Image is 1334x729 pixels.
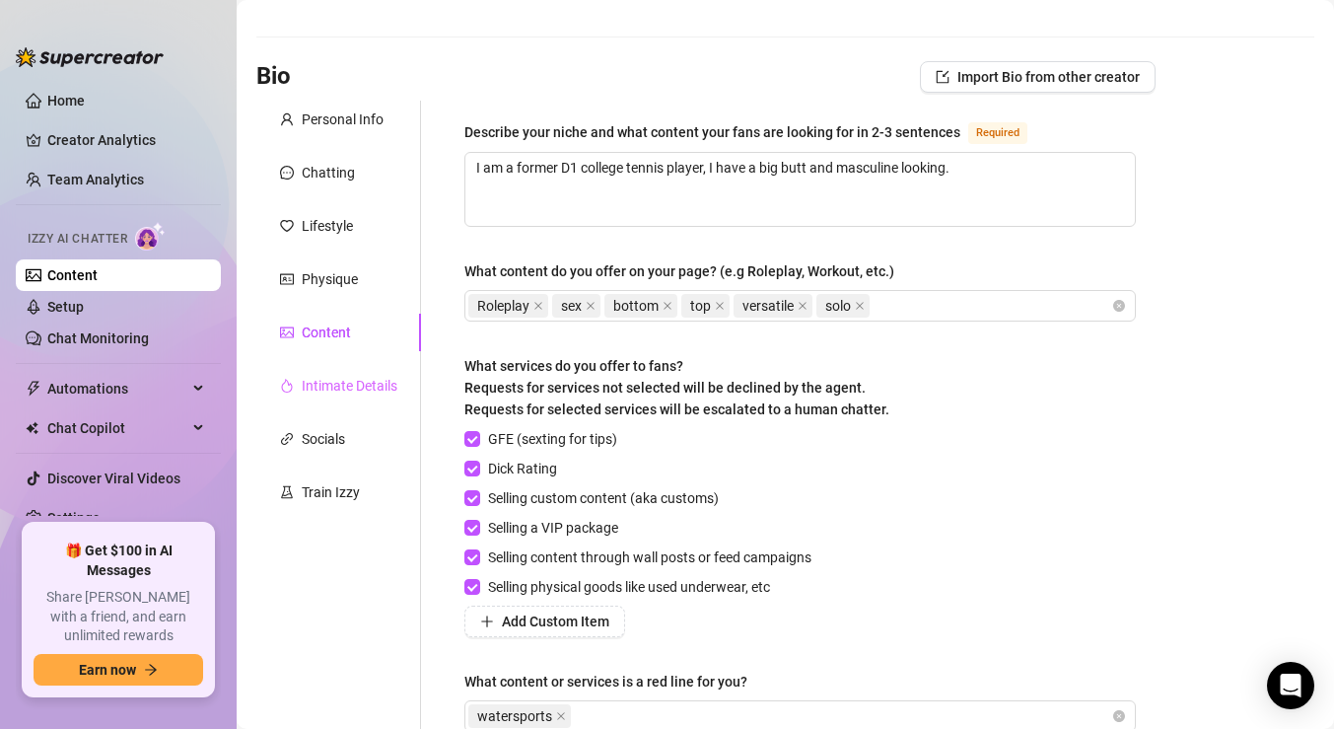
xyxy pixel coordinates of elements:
[302,481,360,503] div: Train Izzy
[464,671,761,693] label: What content or services is a red line for you?
[280,379,294,393] span: fire
[734,294,812,318] span: versatile
[604,294,677,318] span: bottom
[135,222,166,251] img: AI Chatter
[464,671,747,693] div: What content or services is a red line for you?
[16,47,164,67] img: logo-BBDzfeDw.svg
[280,485,294,499] span: experiment
[681,294,730,318] span: top
[79,662,136,678] span: Earn now
[28,230,127,249] span: Izzy AI Chatter
[480,428,625,450] span: GFE (sexting for tips)
[502,614,609,629] span: Add Custom Item
[47,267,98,283] a: Content
[47,172,144,187] a: Team Analytics
[533,301,543,311] span: close
[34,542,203,580] span: 🎁 Get $100 in AI Messages
[798,301,807,311] span: close
[468,294,548,318] span: Roleplay
[480,576,778,598] span: Selling physical goods like used underwear, etc
[280,219,294,233] span: heart
[477,705,552,727] span: watersports
[480,517,626,539] span: Selling a VIP package
[1113,300,1125,312] span: close-circle
[47,412,187,444] span: Chat Copilot
[302,375,397,397] div: Intimate Details
[144,663,158,677] span: arrow-right
[480,615,494,628] span: plus
[690,295,711,317] span: top
[302,268,358,290] div: Physique
[715,301,725,311] span: close
[47,510,100,526] a: Settings
[464,260,894,282] div: What content do you offer on your page? (e.g Roleplay, Workout, etc.)
[464,120,1049,144] label: Describe your niche and what content your fans are looking for in 2-3 sentences
[302,428,345,450] div: Socials
[26,381,41,397] span: thunderbolt
[464,358,889,417] span: What services do you offer to fans? Requests for services not selected will be declined by the ag...
[34,588,203,646] span: Share [PERSON_NAME] with a friend, and earn unlimited rewards
[561,295,582,317] span: sex
[280,432,294,446] span: link
[613,295,659,317] span: bottom
[280,166,294,180] span: message
[465,153,1135,226] textarea: Describe your niche and what content your fans are looking for in 2-3 sentences
[280,272,294,286] span: idcard
[47,330,149,346] a: Chat Monitoring
[47,93,85,109] a: Home
[1113,710,1125,722] span: close-circle
[34,654,203,686] button: Earn nowarrow-right
[47,124,205,156] a: Creator Analytics
[477,295,529,317] span: Roleplay
[663,301,672,311] span: close
[480,547,819,568] span: Selling content through wall posts or feed campaigns
[302,109,384,130] div: Personal Info
[1267,662,1314,709] div: Open Intercom Messenger
[47,471,180,486] a: Discover Viral Videos
[464,606,625,637] button: Add Custom Item
[464,121,960,143] div: Describe your niche and what content your fans are looking for in 2-3 sentences
[968,122,1027,144] span: Required
[855,301,865,311] span: close
[464,260,908,282] label: What content do you offer on your page? (e.g Roleplay, Workout, etc.)
[480,458,565,479] span: Dick Rating
[825,295,851,317] span: solo
[552,294,600,318] span: sex
[468,704,571,728] span: watersports
[575,704,579,728] input: What content or services is a red line for you?
[302,162,355,183] div: Chatting
[47,299,84,315] a: Setup
[280,326,294,339] span: picture
[936,70,949,84] span: import
[47,373,187,404] span: Automations
[256,61,291,93] h3: Bio
[480,487,727,509] span: Selling custom content (aka customs)
[920,61,1156,93] button: Import Bio from other creator
[280,112,294,126] span: user
[586,301,596,311] span: close
[556,711,566,721] span: close
[26,421,38,435] img: Chat Copilot
[302,215,353,237] div: Lifestyle
[742,295,794,317] span: versatile
[816,294,870,318] span: solo
[302,322,351,343] div: Content
[957,69,1140,85] span: Import Bio from other creator
[874,294,878,318] input: What content do you offer on your page? (e.g Roleplay, Workout, etc.)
